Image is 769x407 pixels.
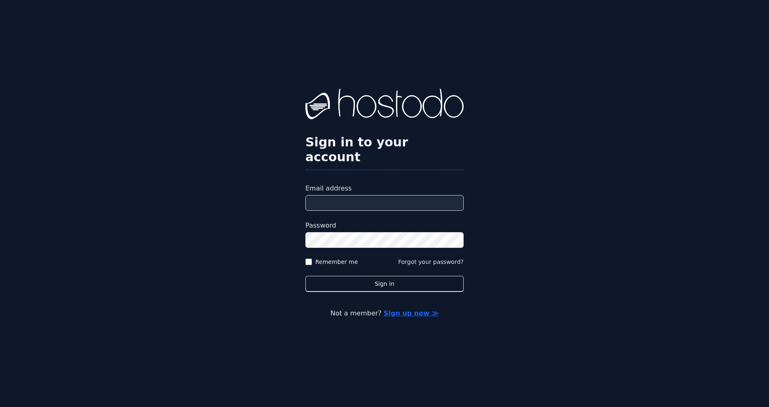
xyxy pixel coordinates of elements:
[384,309,438,317] a: Sign up now ≫
[305,221,464,231] label: Password
[305,135,464,165] h2: Sign in to your account
[305,276,464,292] button: Sign in
[398,258,464,266] button: Forgot your password?
[40,308,729,318] p: Not a member?
[305,89,464,122] img: Hostodo
[305,184,464,193] label: Email address
[315,258,358,266] label: Remember me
